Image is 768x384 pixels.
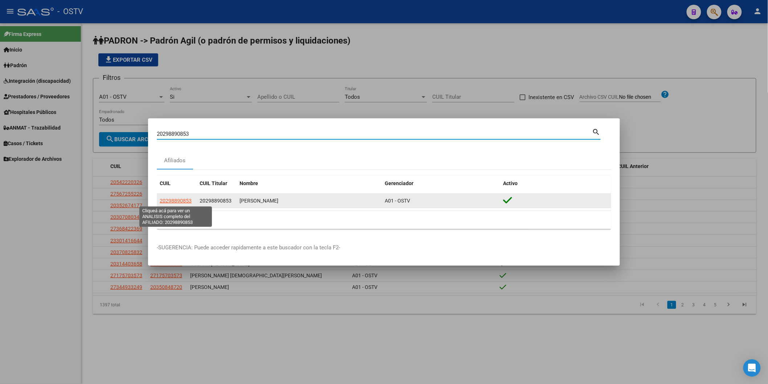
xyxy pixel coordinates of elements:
[240,197,379,205] div: [PERSON_NAME]
[500,176,611,191] datatable-header-cell: Activo
[743,359,761,377] div: Open Intercom Messenger
[197,176,237,191] datatable-header-cell: CUIL Titular
[240,180,258,186] span: Nombre
[200,198,232,204] span: 20298890853
[382,176,500,191] datatable-header-cell: Gerenciador
[503,180,518,186] span: Activo
[157,211,611,229] div: 1 total
[160,198,192,204] span: 20298890853
[237,176,382,191] datatable-header-cell: Nombre
[157,176,197,191] datatable-header-cell: CUIL
[200,180,227,186] span: CUIL Titular
[157,244,611,252] p: -SUGERENCIA: Puede acceder rapidamente a este buscador con la tecla F2-
[164,156,186,165] div: Afiliados
[592,127,601,136] mat-icon: search
[385,180,413,186] span: Gerenciador
[385,198,410,204] span: A01 - OSTV
[160,180,171,186] span: CUIL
